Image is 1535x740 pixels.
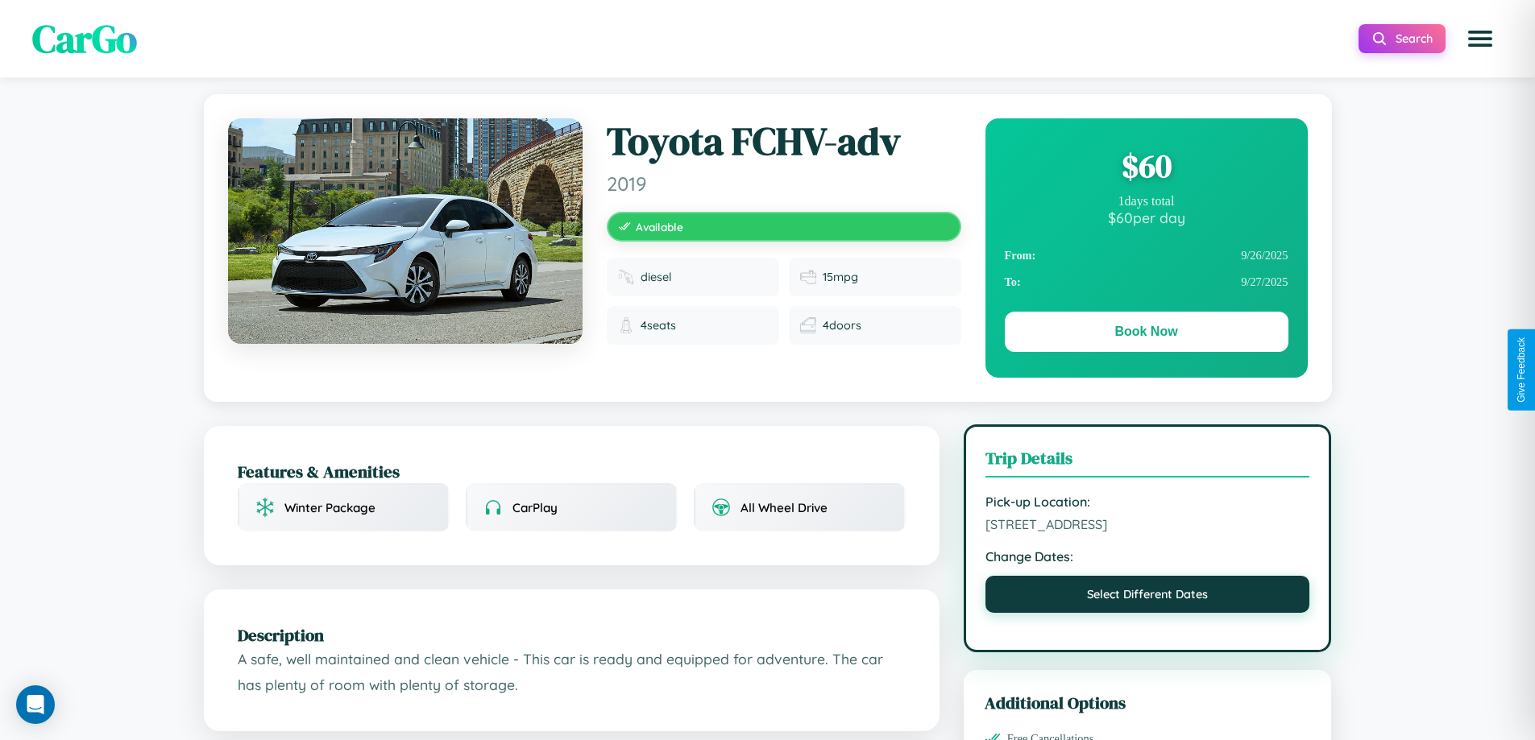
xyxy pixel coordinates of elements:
span: Winter Package [284,500,375,515]
h3: Trip Details [985,446,1310,477]
div: $ 60 per day [1005,209,1288,226]
span: 15 mpg [823,270,858,284]
span: CarPlay [512,500,558,515]
img: Fuel type [618,269,634,285]
button: Search [1359,24,1446,53]
button: Select Different Dates [985,576,1310,613]
span: 4 seats [641,318,676,333]
span: 2019 [607,172,961,196]
img: Toyota FCHV-adv 2019 [228,118,583,344]
span: Available [636,220,683,234]
span: All Wheel Drive [741,500,828,515]
span: Search [1396,31,1433,46]
div: Give Feedback [1516,337,1527,403]
div: 9 / 27 / 2025 [1005,269,1288,296]
h2: Features & Amenities [238,460,906,483]
strong: Pick-up Location: [985,494,1310,510]
img: Doors [800,317,816,333]
strong: Change Dates: [985,548,1310,564]
div: 1 days total [1005,194,1288,209]
button: Book Now [1005,312,1288,352]
span: diesel [641,270,672,284]
div: Open Intercom Messenger [16,685,55,724]
img: Seats [618,317,634,333]
span: 4 doors [823,318,861,333]
h2: Description [238,623,906,647]
span: CarGo [32,12,137,65]
strong: To: [1005,275,1021,289]
div: $ 60 [1005,144,1288,188]
div: 9 / 26 / 2025 [1005,242,1288,269]
h3: Additional Options [985,691,1311,714]
p: A safe, well maintained and clean vehicle - This car is ready and equipped for adventure. The car... [238,647,906,697]
img: Fuel efficiency [800,269,816,285]
button: Open menu [1458,16,1503,61]
span: [STREET_ADDRESS] [985,516,1310,532]
strong: From: [1005,249,1036,263]
h1: Toyota FCHV-adv [607,118,961,165]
